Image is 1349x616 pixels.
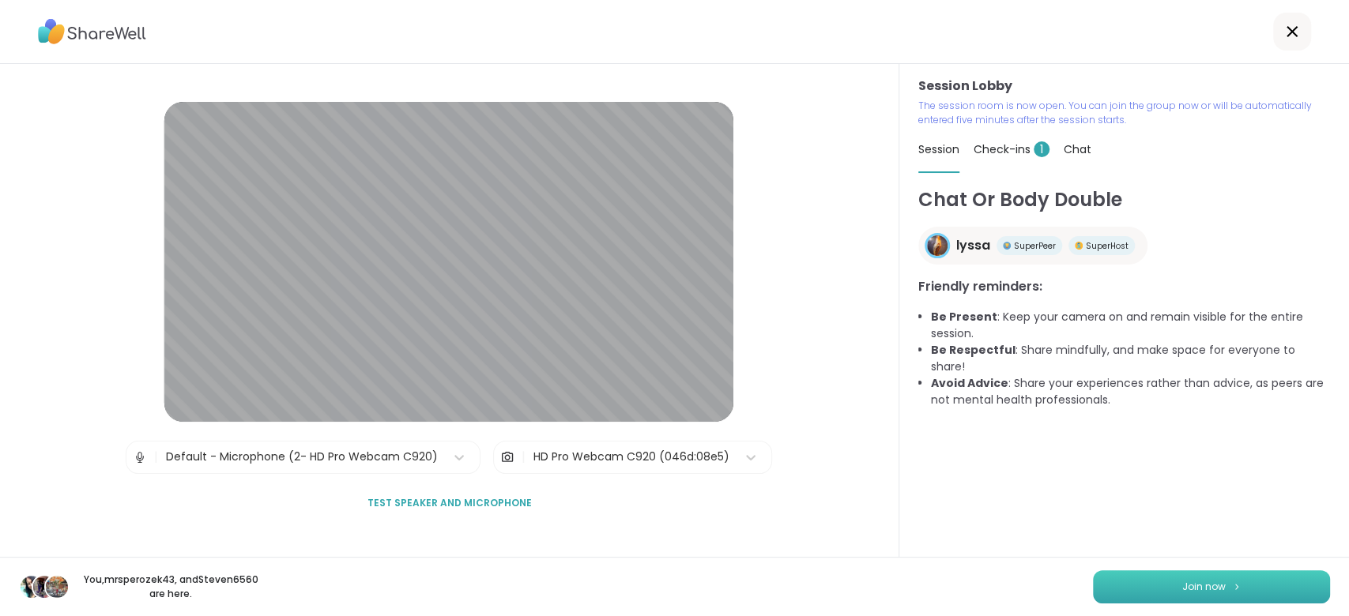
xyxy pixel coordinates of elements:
img: Sha777 [21,576,43,598]
span: Check-ins [974,141,1049,157]
p: You, mrsperozek43 , and Steven6560 are here. [82,573,259,601]
h3: Friendly reminders: [918,277,1330,296]
p: The session room is now open. You can join the group now or will be automatically entered five mi... [918,99,1330,127]
img: Peer Badge Three [1003,242,1011,250]
span: 1 [1034,141,1049,157]
li: : Keep your camera on and remain visible for the entire session. [931,309,1330,342]
span: | [153,441,157,473]
span: Session [918,141,959,157]
img: ShareWell Logomark [1232,582,1242,591]
h3: Session Lobby [918,77,1330,96]
img: lyssa [927,235,948,256]
span: | [521,441,525,473]
img: Camera [500,441,514,473]
img: mrsperozek43 [33,576,55,598]
div: Default - Microphone (2- HD Pro Webcam C920) [165,449,437,465]
img: Peer Badge One [1075,242,1083,250]
h1: Chat Or Body Double [918,186,1330,214]
span: SuperHost [1086,240,1129,252]
li: : Share mindfully, and make space for everyone to share! [931,342,1330,375]
span: Join now [1182,580,1226,594]
img: Steven6560 [46,576,68,598]
span: lyssa [956,236,990,255]
span: Test speaker and microphone [367,496,531,510]
b: Be Present [931,309,997,325]
a: lyssalyssaPeer Badge ThreeSuperPeerPeer Badge OneSuperHost [918,227,1147,265]
button: Test speaker and microphone [360,486,537,520]
button: Join now [1093,570,1330,603]
img: Microphone [133,441,147,473]
span: Chat [1064,141,1091,157]
div: HD Pro Webcam C920 (046d:08e5) [533,449,729,465]
b: Avoid Advice [931,375,1008,391]
img: ShareWell Logo [38,13,146,50]
b: Be Respectful [931,342,1016,358]
li: : Share your experiences rather than advice, as peers are not mental health professionals. [931,375,1330,408]
span: SuperPeer [1014,240,1056,252]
